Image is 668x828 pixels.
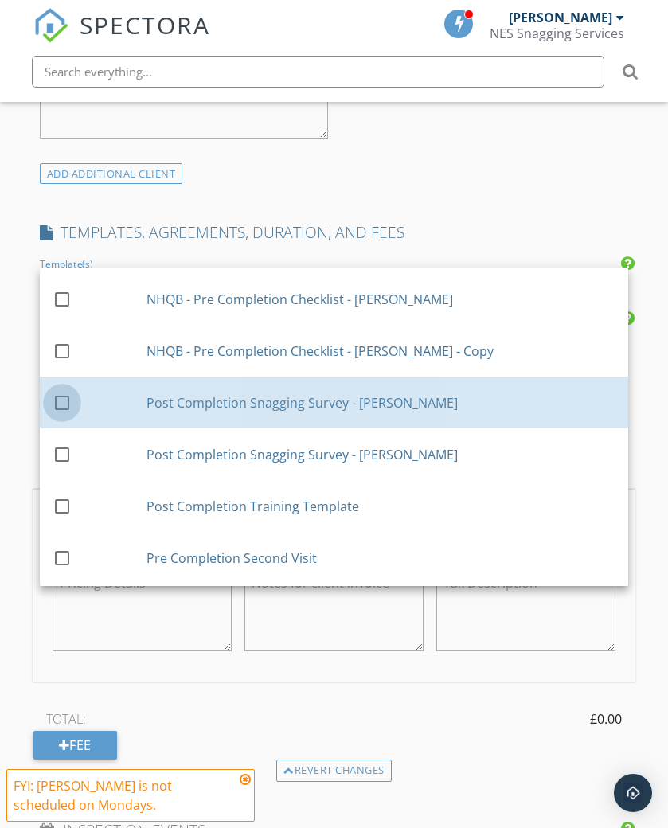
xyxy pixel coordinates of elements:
h4: TEMPLATES, AGREEMENTS, DURATION, AND FEES [40,222,628,243]
div: Revert changes [276,760,392,782]
div: Pre Completion Second Visit [146,548,615,567]
div: [PERSON_NAME] [509,10,612,25]
div: Post Completion Training Template [146,496,615,515]
span: £0.00 [590,709,622,728]
div: ADD ADDITIONAL client [40,163,183,185]
span: TOTAL: [46,709,86,728]
div: Post Completion Snagging Survey - [PERSON_NAME] [146,444,615,463]
input: Search everything... [32,56,604,88]
div: Open Intercom Messenger [614,774,652,812]
div: Post Completion Snagging Survey - [PERSON_NAME] [146,393,615,412]
div: NES Snagging Services [490,25,624,41]
img: The Best Home Inspection Software - Spectora [33,8,68,43]
a: SPECTORA [33,21,210,55]
span: SPECTORA [80,8,210,41]
div: Fee [33,731,117,760]
div: FYI: [PERSON_NAME] is not scheduled on Mondays. [14,776,235,814]
div: NHQB - Pre Completion Checklist - [PERSON_NAME] [146,289,615,308]
div: NHQB - Pre Completion Checklist - [PERSON_NAME] - Copy [146,341,615,360]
